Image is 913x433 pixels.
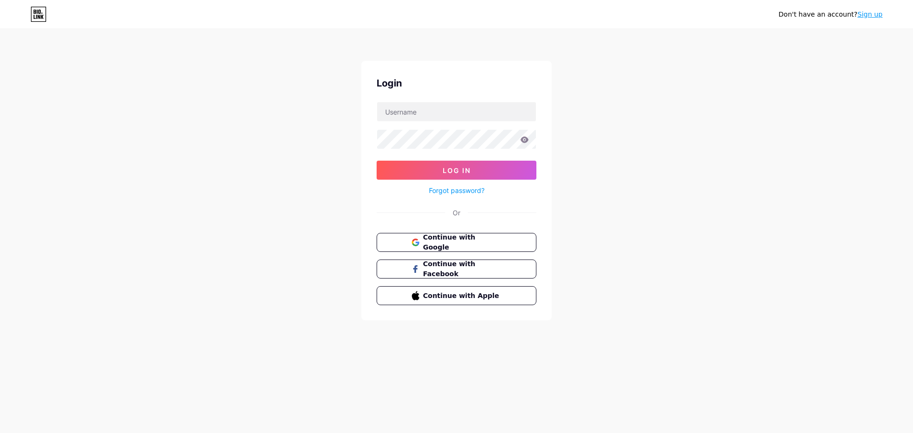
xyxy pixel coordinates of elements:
[423,291,502,301] span: Continue with Apple
[429,185,485,195] a: Forgot password?
[857,10,883,18] a: Sign up
[443,166,471,174] span: Log In
[377,233,536,252] button: Continue with Google
[778,10,883,19] div: Don't have an account?
[423,259,502,279] span: Continue with Facebook
[377,161,536,180] button: Log In
[377,76,536,90] div: Login
[377,102,536,121] input: Username
[377,286,536,305] button: Continue with Apple
[377,260,536,279] button: Continue with Facebook
[453,208,460,218] div: Or
[423,232,502,252] span: Continue with Google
